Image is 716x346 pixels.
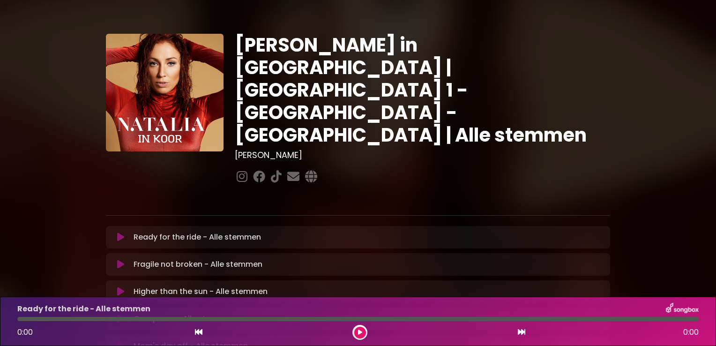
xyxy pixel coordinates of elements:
[683,327,699,338] span: 0:00
[134,286,268,297] p: Higher than the sun - Alle stemmen
[134,232,261,243] p: Ready for the ride - Alle stemmen
[134,259,262,270] p: Fragile not broken - Alle stemmen
[17,303,150,315] p: Ready for the ride - Alle stemmen
[235,34,610,146] h1: [PERSON_NAME] in [GEOGRAPHIC_DATA] | [GEOGRAPHIC_DATA] 1 - [GEOGRAPHIC_DATA] - [GEOGRAPHIC_DATA] ...
[106,34,224,151] img: YTVS25JmS9CLUqXqkEhs
[235,150,610,160] h3: [PERSON_NAME]
[666,303,699,315] img: songbox-logo-white.png
[17,327,33,338] span: 0:00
